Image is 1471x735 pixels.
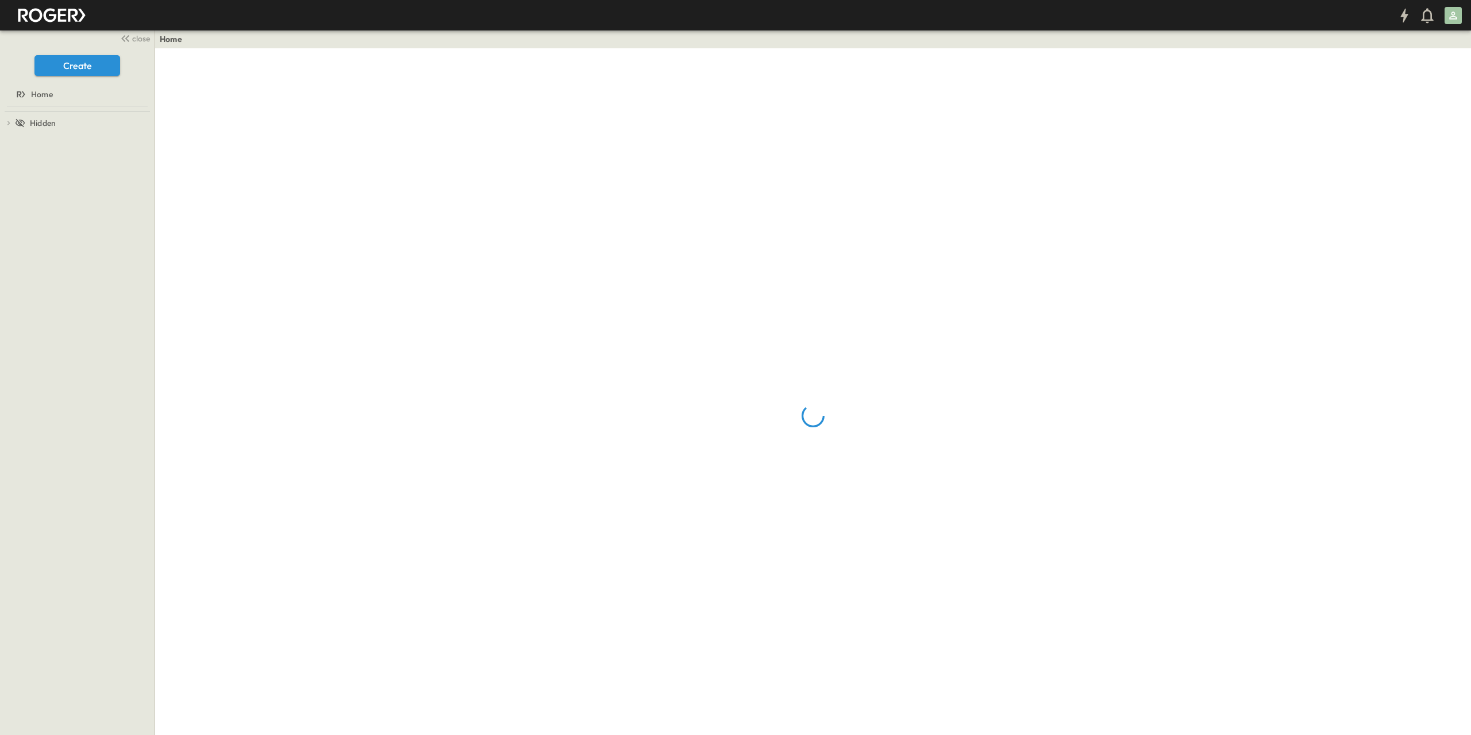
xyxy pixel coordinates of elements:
span: close [132,33,150,44]
nav: breadcrumbs [160,33,189,45]
button: close [115,30,152,46]
a: Home [160,33,182,45]
span: Hidden [30,117,56,129]
a: Home [2,86,150,102]
span: Home [31,89,53,100]
button: Create [34,55,120,76]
